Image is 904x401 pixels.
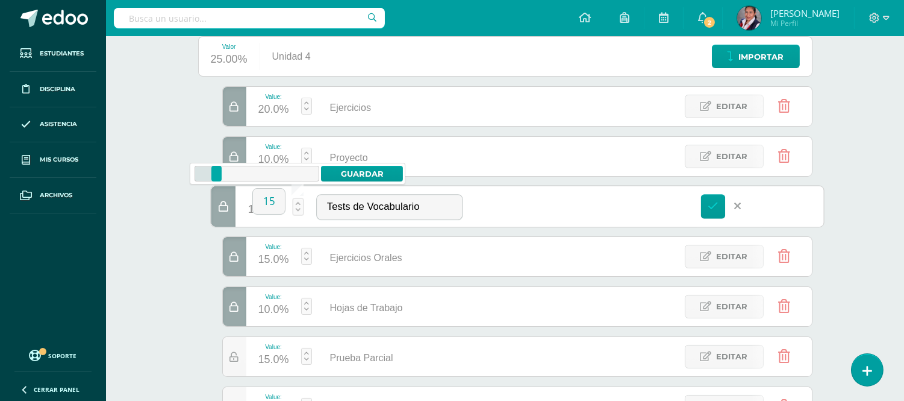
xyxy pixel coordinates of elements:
[703,16,716,29] span: 2
[258,344,289,350] div: Value:
[40,155,78,165] span: Mis cursos
[717,346,748,368] span: Editar
[258,144,289,150] div: Value:
[717,295,748,318] span: Editar
[330,253,402,263] span: Ejercicios Orales
[10,107,96,143] a: Asistencia
[737,6,761,30] img: 7553e2040392ab0c00c32bf568c83c81.png
[34,385,79,394] span: Cerrar panel
[258,250,289,270] div: 15.0%
[10,178,96,213] a: Archivos
[258,244,289,250] div: Value:
[260,37,323,76] div: Unidad 4
[330,303,403,313] span: Hojas de Trabajo
[330,153,368,163] span: Proyecto
[248,200,279,220] div: 15.0%
[10,72,96,107] a: Disciplina
[40,191,72,200] span: Archivos
[725,194,750,219] a: Cancelar
[717,245,748,268] span: Editar
[330,103,371,113] span: Ejercicios
[258,350,289,370] div: 15.0%
[321,166,404,182] a: Guardar
[712,45,800,68] a: Importar
[739,46,784,68] span: Importar
[10,36,96,72] a: Estudiantes
[40,84,75,94] span: Disciplina
[770,18,840,28] span: Mi Perfil
[211,50,248,69] div: 25.00%
[248,193,279,200] div: Value:
[40,49,84,58] span: Estudiantes
[717,145,748,168] span: Editar
[258,294,289,300] div: Value:
[717,95,748,118] span: Editar
[258,93,289,100] div: Value:
[40,119,77,129] span: Asistencia
[258,100,289,119] div: 20.0%
[770,7,840,19] span: [PERSON_NAME]
[258,150,289,169] div: 10.0%
[14,347,92,363] a: Soporte
[258,394,289,400] div: Value:
[10,142,96,178] a: Mis cursos
[114,8,385,28] input: Busca un usuario...
[258,300,289,320] div: 10.0%
[49,352,77,360] span: Soporte
[330,353,393,363] span: Prueba Parcial
[700,194,725,219] a: Guardar
[211,43,248,50] div: Valor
